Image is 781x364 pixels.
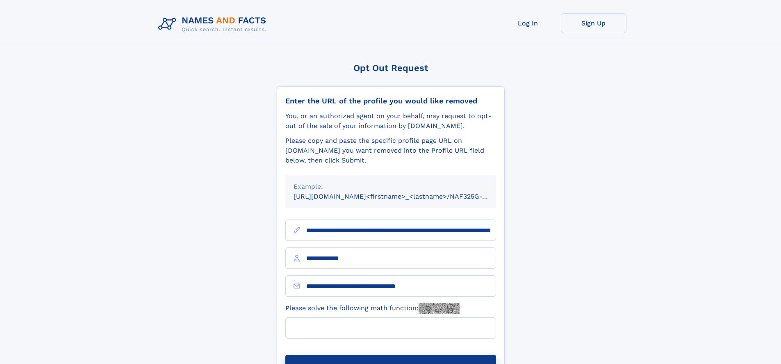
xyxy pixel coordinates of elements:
[294,182,488,192] div: Example:
[285,111,496,131] div: You, or an authorized agent on your behalf, may request to opt-out of the sale of your informatio...
[561,13,626,33] a: Sign Up
[285,303,460,314] label: Please solve the following math function:
[285,136,496,165] div: Please copy and paste the specific profile page URL on [DOMAIN_NAME] you want removed into the Pr...
[495,13,561,33] a: Log In
[277,63,505,73] div: Opt Out Request
[155,13,273,35] img: Logo Names and Facts
[294,192,512,200] small: [URL][DOMAIN_NAME]<firstname>_<lastname>/NAF325G-xxxxxxxx
[285,96,496,105] div: Enter the URL of the profile you would like removed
